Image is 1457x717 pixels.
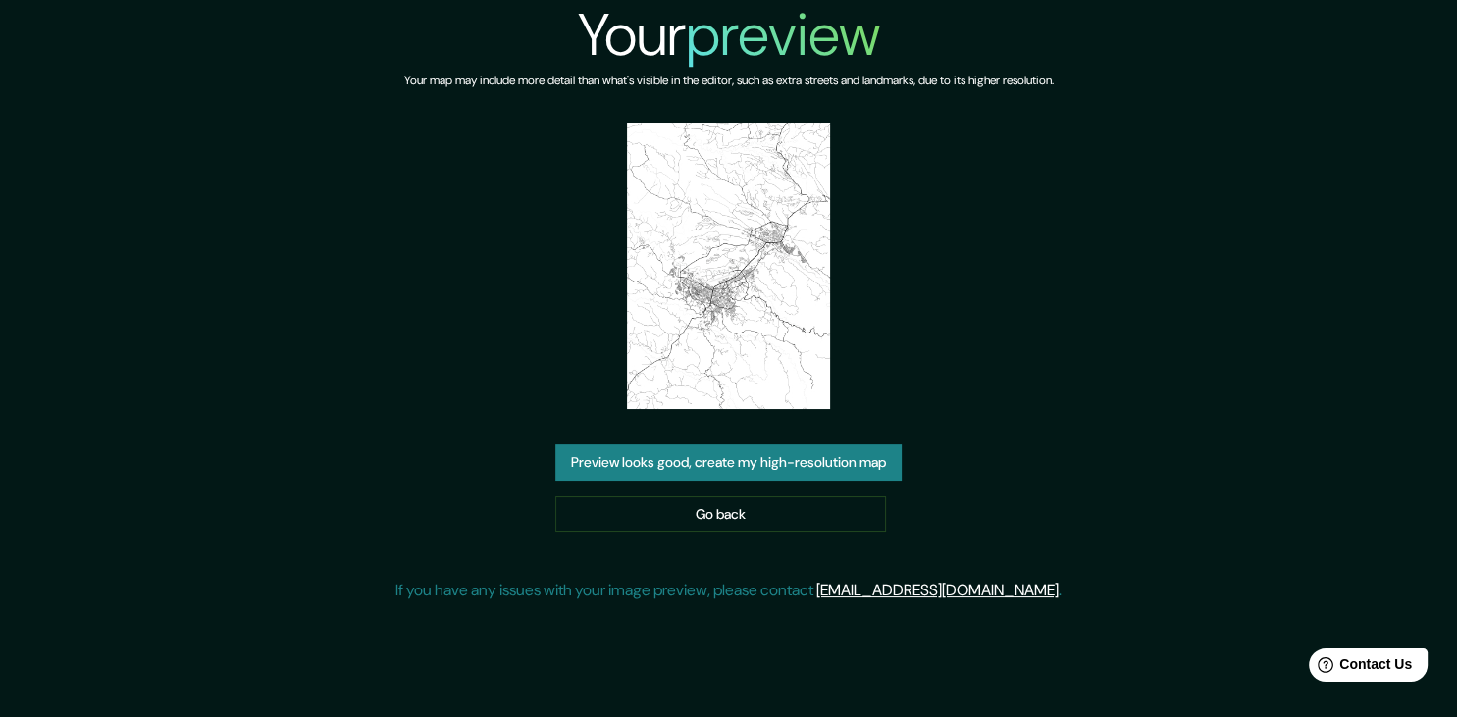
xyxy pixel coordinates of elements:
[555,444,902,481] button: Preview looks good, create my high-resolution map
[816,580,1059,600] a: [EMAIL_ADDRESS][DOMAIN_NAME]
[395,579,1062,602] p: If you have any issues with your image preview, please contact .
[627,123,830,409] img: created-map-preview
[1282,640,1435,695] iframe: Help widget launcher
[404,71,1054,91] h6: Your map may include more detail than what's visible in the editor, such as extra streets and lan...
[555,496,886,533] a: Go back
